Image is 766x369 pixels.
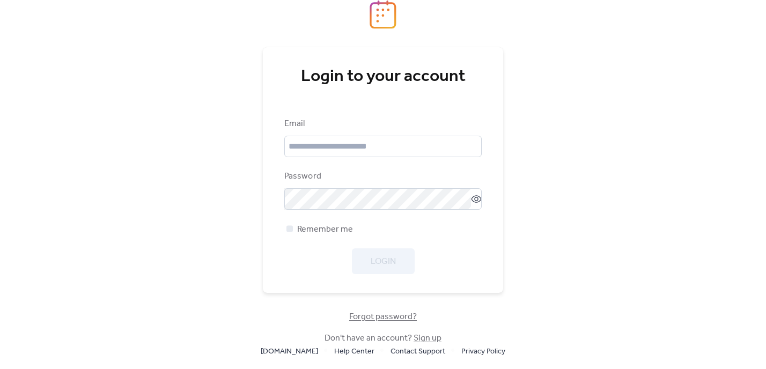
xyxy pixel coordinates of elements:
span: Privacy Policy [461,345,505,358]
span: Remember me [297,223,353,236]
span: [DOMAIN_NAME] [261,345,318,358]
div: Email [284,117,480,130]
a: Help Center [334,344,374,358]
a: Privacy Policy [461,344,505,358]
div: Login to your account [284,66,482,87]
span: Don't have an account? [325,332,441,345]
a: Contact Support [391,344,445,358]
a: Forgot password? [349,314,417,320]
div: Password [284,170,480,183]
span: Contact Support [391,345,445,358]
span: Forgot password? [349,311,417,323]
a: Sign up [414,330,441,346]
span: Help Center [334,345,374,358]
a: [DOMAIN_NAME] [261,344,318,358]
